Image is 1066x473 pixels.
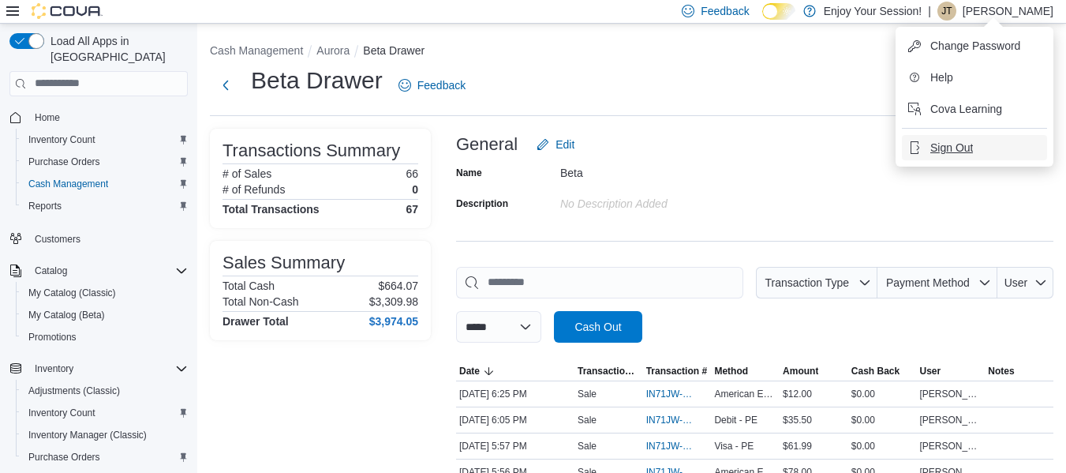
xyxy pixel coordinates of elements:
[16,129,194,151] button: Inventory Count
[16,151,194,173] button: Purchase Orders
[22,130,188,149] span: Inventory Count
[210,69,241,101] button: Next
[223,295,299,308] h6: Total Non-Cash
[937,2,956,21] div: Jeremy Tremblett
[28,429,147,441] span: Inventory Manager (Classic)
[22,175,188,193] span: Cash Management
[22,152,188,171] span: Purchase Orders
[997,267,1053,298] button: User
[22,283,188,302] span: My Catalog (Classic)
[578,365,640,377] span: Transaction Type
[22,328,188,347] span: Promotions
[417,77,466,93] span: Feedback
[22,306,188,325] span: My Catalog (Beta)
[646,385,709,404] button: IN71JW-7665402
[35,265,67,277] span: Catalog
[714,414,757,426] span: Debit - PE
[574,319,621,335] span: Cash Out
[578,388,597,400] p: Sale
[28,331,77,343] span: Promotions
[783,388,812,400] span: $12.00
[35,233,80,246] span: Customers
[555,137,574,152] span: Edit
[363,44,425,57] button: Beta Drawer
[16,173,194,195] button: Cash Management
[941,2,952,21] span: JT
[28,385,120,397] span: Adjustments (Classic)
[783,440,812,452] span: $61.99
[848,437,917,456] div: $0.00
[210,43,1053,62] nav: An example of EuiBreadcrumbs
[902,135,1047,160] button: Sign Out
[378,280,418,292] p: $664.07
[456,167,482,179] label: Name
[28,451,100,464] span: Purchase Orders
[22,197,68,216] a: Reports
[917,362,986,381] button: User
[28,359,80,378] button: Inventory
[3,227,194,250] button: Customers
[3,106,194,129] button: Home
[824,2,922,21] p: Enjoy Your Session!
[28,178,108,190] span: Cash Management
[877,267,997,298] button: Payment Method
[22,404,188,422] span: Inventory Count
[456,197,508,210] label: Description
[223,141,400,160] h3: Transactions Summary
[646,411,709,430] button: IN71JW-7665268
[16,195,194,217] button: Reports
[930,101,1002,117] span: Cova Learning
[848,411,917,430] div: $0.00
[578,440,597,452] p: Sale
[22,404,102,422] a: Inventory Count
[316,44,350,57] button: Aurora
[28,200,62,212] span: Reports
[920,365,941,377] span: User
[406,167,418,180] p: 66
[3,358,194,380] button: Inventory
[223,203,320,216] h4: Total Transactions
[988,365,1014,377] span: Notes
[643,362,712,381] button: Transaction #
[406,203,418,216] h4: 67
[930,69,953,85] span: Help
[369,315,418,328] h4: $3,974.05
[28,309,105,321] span: My Catalog (Beta)
[848,362,917,381] button: Cash Back
[32,3,103,19] img: Cova
[554,311,642,343] button: Cash Out
[28,230,87,249] a: Customers
[16,282,194,304] button: My Catalog (Classic)
[223,167,271,180] h6: # of Sales
[851,365,900,377] span: Cash Back
[574,362,643,381] button: Transaction Type
[714,440,754,452] span: Visa - PE
[22,448,107,467] a: Purchase Orders
[28,228,188,248] span: Customers
[646,414,693,426] span: IN71JW-7665268
[22,283,122,302] a: My Catalog (Classic)
[412,183,418,196] p: 0
[762,3,795,20] input: Dark Mode
[530,129,581,160] button: Edit
[28,108,66,127] a: Home
[28,133,95,146] span: Inventory Count
[902,33,1047,58] button: Change Password
[28,156,100,168] span: Purchase Orders
[1004,276,1028,289] span: User
[902,65,1047,90] button: Help
[920,414,982,426] span: [PERSON_NAME]
[35,111,60,124] span: Home
[28,287,116,299] span: My Catalog (Classic)
[714,365,748,377] span: Method
[902,96,1047,122] button: Cova Learning
[22,328,83,347] a: Promotions
[16,380,194,402] button: Adjustments (Classic)
[783,414,812,426] span: $35.50
[456,411,574,430] div: [DATE] 6:05 PM
[44,33,188,65] span: Load All Apps in [GEOGRAPHIC_DATA]
[22,426,188,445] span: Inventory Manager (Classic)
[22,175,114,193] a: Cash Management
[756,267,877,298] button: Transaction Type
[16,446,194,468] button: Purchase Orders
